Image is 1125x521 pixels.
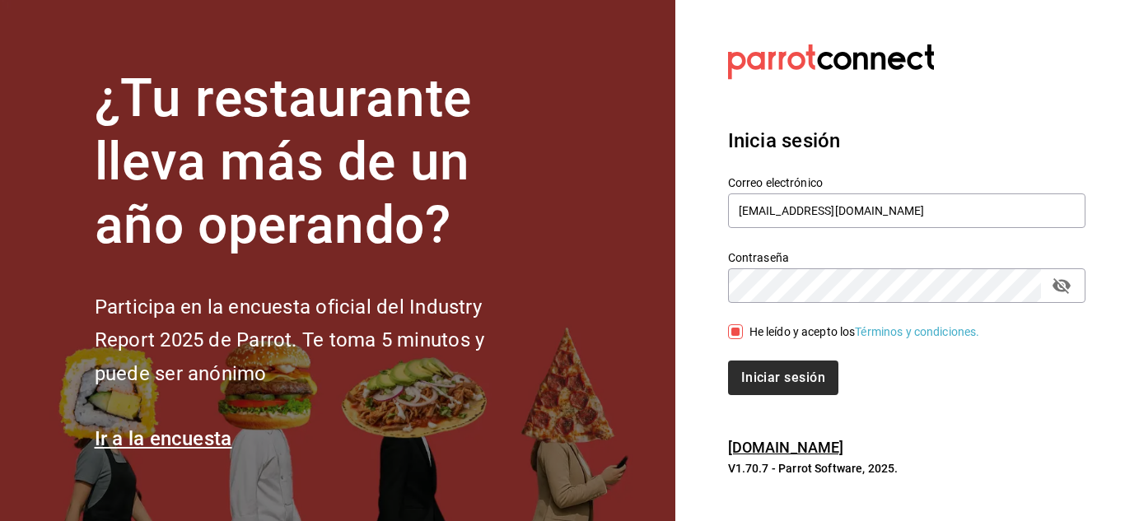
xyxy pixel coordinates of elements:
label: Correo electrónico [728,177,1085,188]
a: [DOMAIN_NAME] [728,439,844,456]
h1: ¿Tu restaurante lleva más de un año operando? [95,67,539,257]
button: passwordField [1048,272,1076,300]
h3: Inicia sesión [728,126,1085,156]
label: Contraseña [728,252,1085,263]
a: Ir a la encuesta [95,427,232,450]
p: V1.70.7 - Parrot Software, 2025. [728,460,1085,477]
input: Ingresa tu correo electrónico [728,193,1085,228]
a: Términos y condiciones. [855,325,979,338]
div: He leído y acepto los [749,323,980,341]
button: Iniciar sesión [728,361,838,395]
h2: Participa en la encuesta oficial del Industry Report 2025 de Parrot. Te toma 5 minutos y puede se... [95,291,539,391]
